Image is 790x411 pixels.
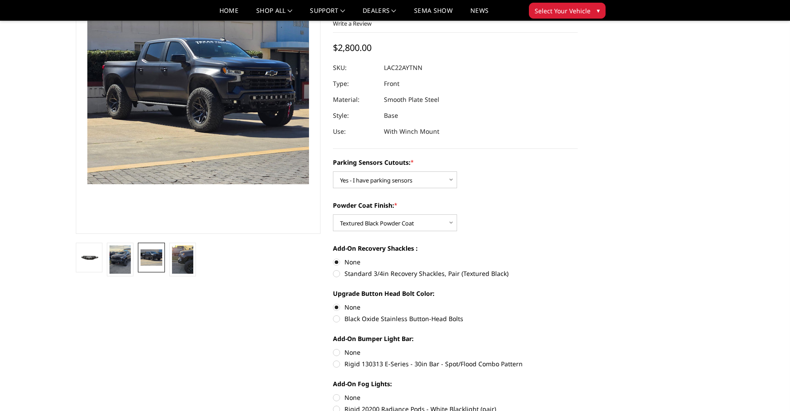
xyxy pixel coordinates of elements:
[384,124,439,140] dd: With Winch Mount
[333,314,578,323] label: Black Oxide Stainless Button-Head Bolts
[78,252,100,264] img: 2022-2025 Chevrolet Silverado 1500 - Freedom Series - Base Front Bumper (winch mount)
[333,269,578,278] label: Standard 3/4in Recovery Shackles, Pair (Textured Black)
[333,76,377,92] dt: Type:
[333,124,377,140] dt: Use:
[333,302,578,312] label: None
[384,108,398,124] dd: Base
[333,201,578,210] label: Powder Coat Finish:
[363,8,396,20] a: Dealers
[535,6,591,16] span: Select Your Vehicle
[219,8,239,20] a: Home
[333,158,578,167] label: Parking Sensors Cutouts:
[333,348,578,357] label: None
[333,108,377,124] dt: Style:
[333,393,578,402] label: None
[256,8,292,20] a: shop all
[333,359,578,368] label: Rigid 130313 E-Series - 30in Bar - Spot/Flood Combo Pattern
[384,76,399,92] dd: Front
[333,60,377,76] dt: SKU:
[333,42,372,54] span: $2,800.00
[597,6,600,15] span: ▾
[141,249,162,265] img: 2022-2025 Chevrolet Silverado 1500 - Freedom Series - Base Front Bumper (winch mount)
[333,19,372,27] a: Write a Review
[110,245,131,274] img: 2022-2025 Chevrolet Silverado 1500 - Freedom Series - Base Front Bumper (winch mount)
[384,92,439,108] dd: Smooth Plate Steel
[384,60,422,76] dd: LAC22AYTNN
[333,92,377,108] dt: Material:
[333,289,578,298] label: Upgrade Button Head Bolt Color:
[333,244,578,253] label: Add-On Recovery Shackles :
[529,3,606,19] button: Select Your Vehicle
[333,379,578,388] label: Add-On Fog Lights:
[310,8,345,20] a: Support
[470,8,489,20] a: News
[414,8,453,20] a: SEMA Show
[333,257,578,267] label: None
[172,245,193,274] img: 2022-2025 Chevrolet Silverado 1500 - Freedom Series - Base Front Bumper (winch mount)
[333,334,578,343] label: Add-On Bumper Light Bar:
